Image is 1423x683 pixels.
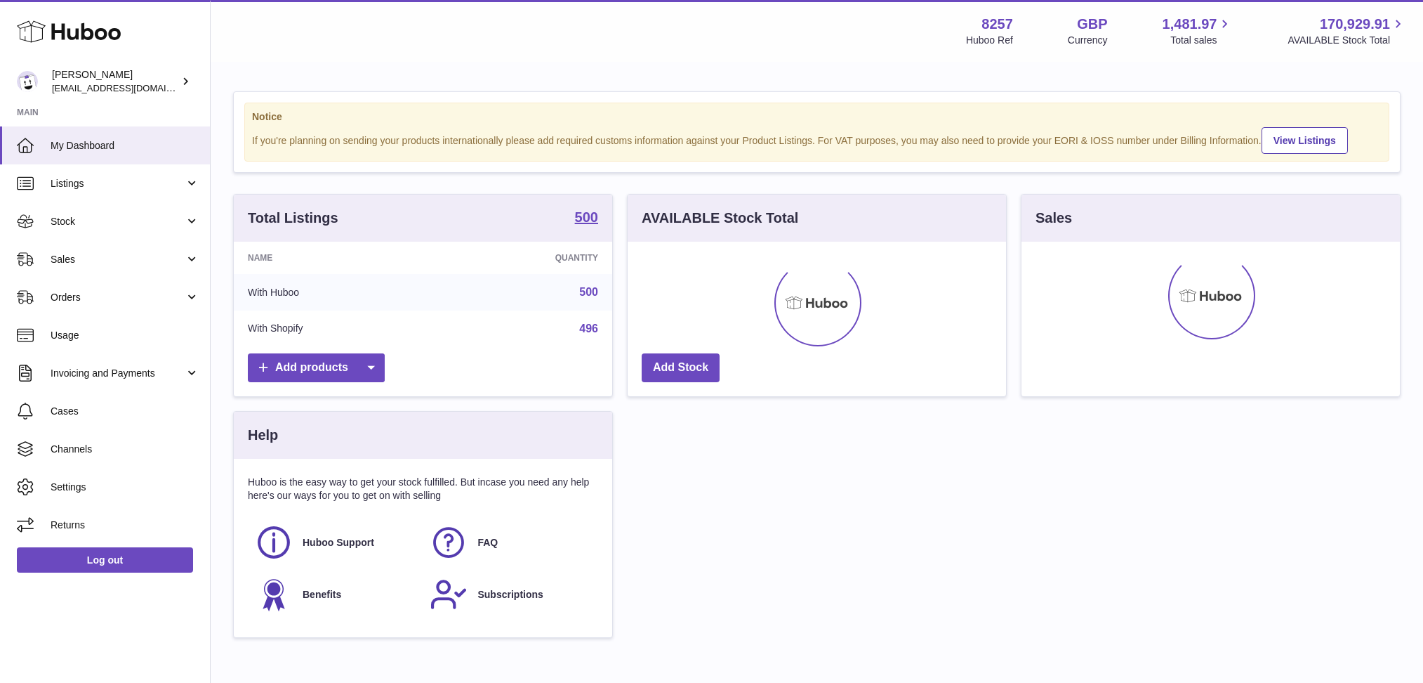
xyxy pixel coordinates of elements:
a: Log out [17,547,193,573]
span: Benefits [303,588,341,601]
th: Quantity [438,242,612,274]
span: 170,929.91 [1320,15,1390,34]
span: Total sales [1170,34,1233,47]
strong: 8257 [981,15,1013,34]
a: 500 [575,210,598,227]
span: Orders [51,291,185,304]
span: Channels [51,443,199,456]
a: Subscriptions [430,575,590,613]
span: Listings [51,177,185,190]
a: Add Stock [642,353,720,382]
a: FAQ [430,523,590,561]
span: [EMAIL_ADDRESS][DOMAIN_NAME] [52,82,206,93]
td: With Huboo [234,274,438,311]
a: 500 [579,286,598,298]
strong: Notice [252,110,1382,124]
span: Subscriptions [477,588,543,601]
span: Returns [51,519,199,532]
span: Settings [51,481,199,494]
a: 170,929.91 AVAILABLE Stock Total [1288,15,1406,47]
h3: Help [248,426,278,445]
span: 1,481.97 [1163,15,1217,34]
span: Stock [51,215,185,228]
h3: Total Listings [248,209,338,228]
a: Huboo Support [255,523,416,561]
div: Currency [1068,34,1108,47]
h3: AVAILABLE Stock Total [642,209,798,228]
a: Benefits [255,575,416,613]
span: My Dashboard [51,139,199,152]
span: AVAILABLE Stock Total [1288,34,1406,47]
img: don@skinsgolf.com [17,71,38,92]
strong: 500 [575,210,598,224]
div: [PERSON_NAME] [52,68,178,95]
p: Huboo is the easy way to get your stock fulfilled. But incase you need any help here's our ways f... [248,476,598,502]
th: Name [234,242,438,274]
span: Cases [51,405,199,418]
span: Invoicing and Payments [51,367,185,380]
a: Add products [248,353,385,382]
span: Huboo Support [303,536,374,549]
td: With Shopify [234,311,438,347]
a: 1,481.97 Total sales [1163,15,1233,47]
span: Sales [51,253,185,266]
h3: Sales [1035,209,1072,228]
div: Huboo Ref [966,34,1013,47]
strong: GBP [1077,15,1107,34]
div: If you're planning on sending your products internationally please add required customs informati... [252,125,1382,154]
span: FAQ [477,536,498,549]
a: 496 [579,323,598,334]
a: View Listings [1262,127,1348,154]
span: Usage [51,329,199,342]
